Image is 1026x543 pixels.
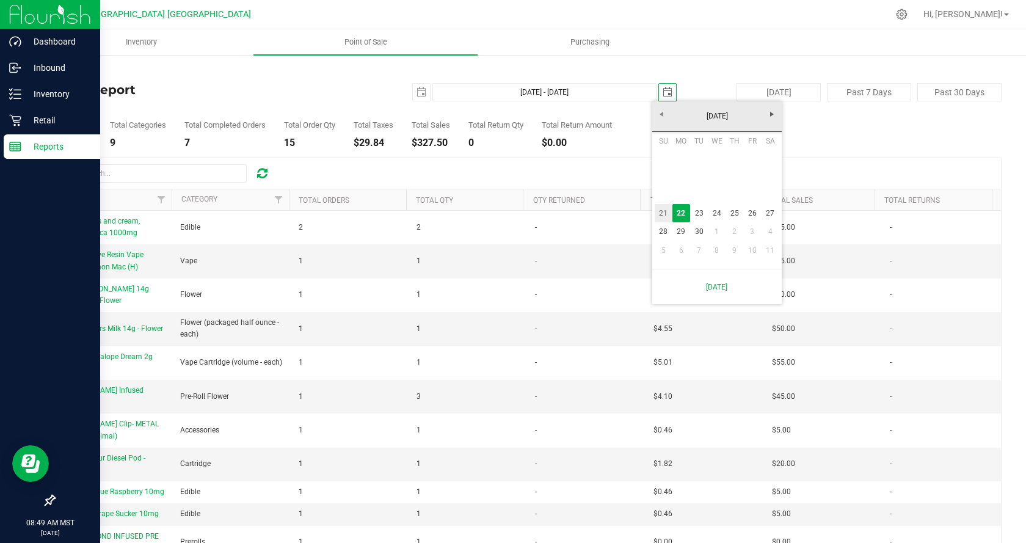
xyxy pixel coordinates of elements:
[412,121,450,129] div: Total Sales
[690,132,708,150] th: Tuesday
[737,83,821,101] button: [DATE]
[62,250,144,271] span: Canamo Live Resin Vape 500mg Lemon Mac (H)
[5,517,95,528] p: 08:49 AM MST
[890,289,892,301] span: -
[299,323,303,335] span: 1
[655,204,672,223] a: 21
[762,132,779,150] th: Saturday
[535,357,537,368] span: -
[354,138,393,148] div: $29.84
[151,189,172,210] a: Filter
[468,121,523,129] div: Total Return Qty
[890,425,892,436] span: -
[535,458,537,470] span: -
[180,357,282,368] span: Vape Cartridge (volume - each)
[299,255,303,267] span: 1
[417,357,421,368] span: 1
[535,323,537,335] span: -
[762,241,779,260] a: 11
[299,196,349,205] a: Total Orders
[62,454,145,474] span: STIIIZY - Sour Diesel Pod - 1000mg
[542,138,612,148] div: $0.00
[62,487,164,496] span: Sublime - Blue Raspberry 10mg
[9,35,21,48] inline-svg: Dashboard
[655,241,672,260] a: 5
[690,241,708,260] a: 7
[763,104,782,123] a: Next
[253,29,478,55] a: Point of Sale
[535,425,537,436] span: -
[554,37,626,48] span: Purchasing
[708,204,726,223] a: 24
[884,196,940,205] a: Total Returns
[21,87,95,101] p: Inventory
[299,425,303,436] span: 1
[180,222,200,233] span: Edible
[772,458,795,470] span: $20.00
[923,9,1003,19] span: Hi, [PERSON_NAME]!
[284,138,335,148] div: 15
[690,222,708,241] a: 30
[772,323,795,335] span: $50.00
[416,196,453,205] a: Total Qty
[772,222,795,233] span: $65.00
[535,391,537,403] span: -
[29,29,253,55] a: Inventory
[62,324,163,333] span: DGT- Mothers Milk 14g - Flower
[35,9,251,20] span: [US_STATE][GEOGRAPHIC_DATA] [GEOGRAPHIC_DATA]
[180,425,219,436] span: Accessories
[672,222,690,241] a: 29
[413,84,430,101] span: select
[890,255,892,267] span: -
[62,509,159,518] span: Sublime - Grape Sucker 10mg
[653,391,672,403] span: $4.10
[299,508,303,520] span: 1
[62,420,159,440] span: [PERSON_NAME] Clip- METAL Jewelry (Animal)
[62,386,144,406] span: [PERSON_NAME] Infused Bubba G 1g
[653,458,672,470] span: $1.82
[690,204,708,223] a: 23
[533,196,585,205] a: Qty Returned
[653,323,672,335] span: $4.55
[535,222,537,233] span: -
[917,83,1002,101] button: Past 30 Days
[772,391,795,403] span: $45.00
[535,289,537,301] span: -
[659,84,676,101] span: select
[299,357,303,368] span: 1
[726,204,743,223] a: 25
[743,222,761,241] a: 3
[110,138,166,148] div: 9
[762,222,779,241] a: 4
[299,391,303,403] span: 1
[743,241,761,260] a: 10
[762,204,779,223] a: 27
[652,107,783,126] a: [DATE]
[180,317,284,340] span: Flower (packaged half ounce - each)
[110,121,166,129] div: Total Categories
[328,37,404,48] span: Point of Sale
[417,425,421,436] span: 1
[768,196,813,205] a: Total Sales
[708,222,726,241] a: 1
[9,140,21,153] inline-svg: Reports
[535,486,537,498] span: -
[21,34,95,49] p: Dashboard
[653,357,672,368] span: $5.01
[535,508,537,520] span: -
[772,289,795,301] span: $50.00
[9,114,21,126] inline-svg: Retail
[180,458,211,470] span: Cartridge
[417,289,421,301] span: 1
[62,352,153,373] span: DIME - Cantalope Dream 2g AIO (S)
[180,289,202,301] span: Flower
[468,138,523,148] div: 0
[726,132,743,150] th: Thursday
[109,37,173,48] span: Inventory
[417,486,421,498] span: 1
[180,486,200,498] span: Edible
[180,391,229,403] span: Pre-Roll Flower
[54,83,369,97] h4: Sales Report
[412,138,450,148] div: $327.50
[890,391,892,403] span: -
